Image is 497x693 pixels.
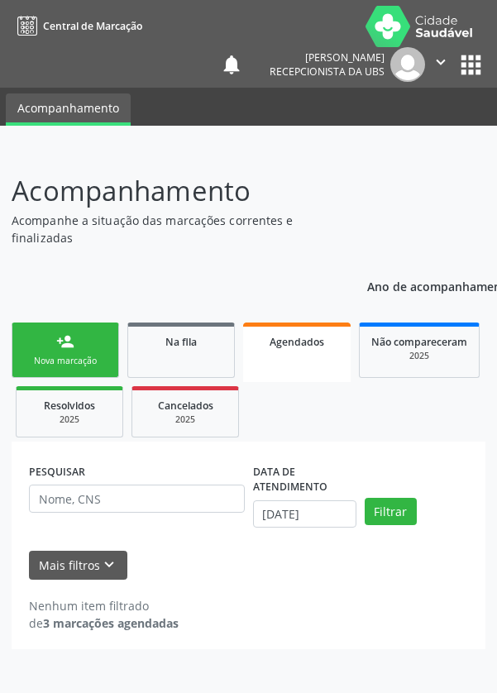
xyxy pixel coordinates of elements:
span: Agendados [270,335,324,349]
p: Acompanhe a situação das marcações correntes e finalizadas [12,212,343,246]
a: Central de Marcação [12,12,142,40]
button:  [425,47,456,82]
div: Nenhum item filtrado [29,597,179,614]
div: 2025 [144,413,227,426]
strong: 3 marcações agendadas [43,615,179,631]
input: Nome, CNS [29,485,245,513]
span: Não compareceram [371,335,467,349]
button: Filtrar [365,498,417,526]
input: Selecione um intervalo [253,500,356,528]
a: Acompanhamento [6,93,131,126]
i:  [432,53,450,71]
span: Resolvidos [44,399,95,413]
div: de [29,614,179,632]
span: Cancelados [158,399,213,413]
div: [PERSON_NAME] [270,50,385,65]
button: Mais filtroskeyboard_arrow_down [29,551,127,580]
div: person_add [56,332,74,351]
label: PESQUISAR [29,459,85,485]
button: apps [456,50,485,79]
div: Nova marcação [24,355,107,367]
p: Acompanhamento [12,170,343,212]
img: img [390,47,425,82]
div: 2025 [371,350,467,362]
span: Recepcionista da UBS [270,65,385,79]
label: DATA DE ATENDIMENTO [253,459,356,499]
div: 2025 [28,413,111,426]
span: Na fila [165,335,197,349]
button: notifications [220,53,243,76]
span: Central de Marcação [43,19,142,33]
i: keyboard_arrow_down [100,556,118,574]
